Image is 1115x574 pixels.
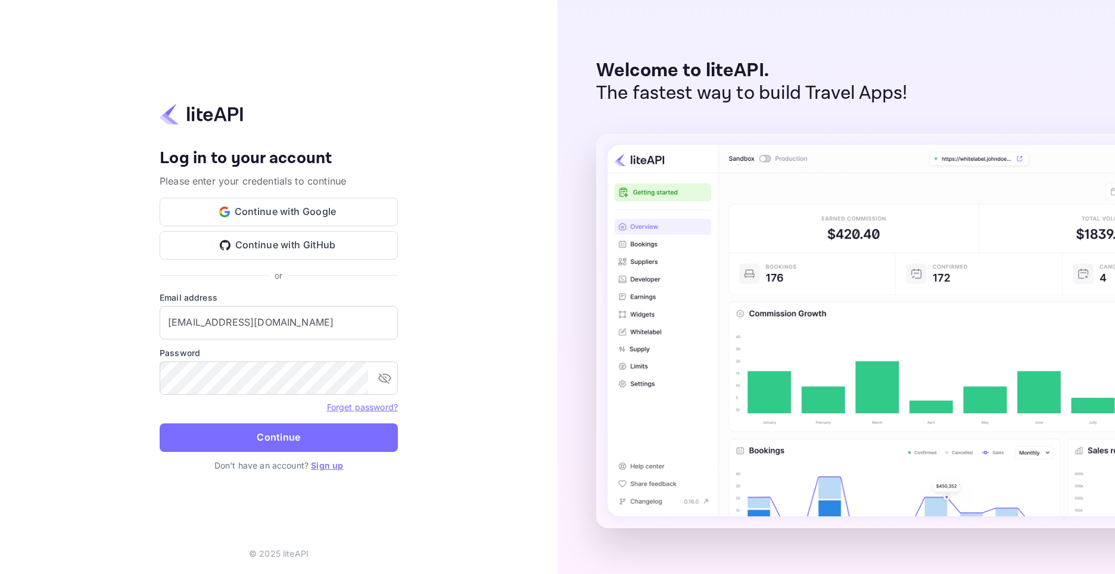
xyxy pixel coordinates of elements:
img: liteapi [160,102,243,126]
h4: Log in to your account [160,148,398,169]
p: or [275,269,282,282]
a: Sign up [311,460,343,470]
a: Forget password? [327,402,398,412]
label: Email address [160,291,398,304]
p: Please enter your credentials to continue [160,174,398,188]
a: Forget password? [327,401,398,413]
label: Password [160,347,398,359]
button: Continue with Google [160,198,398,226]
button: Continue with GitHub [160,231,398,260]
p: © 2025 liteAPI [249,547,309,560]
p: The fastest way to build Travel Apps! [596,82,908,105]
p: Welcome to liteAPI. [596,60,908,82]
p: Don't have an account? [160,459,398,472]
input: Enter your email address [160,306,398,339]
button: Continue [160,423,398,452]
button: toggle password visibility [373,366,397,390]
